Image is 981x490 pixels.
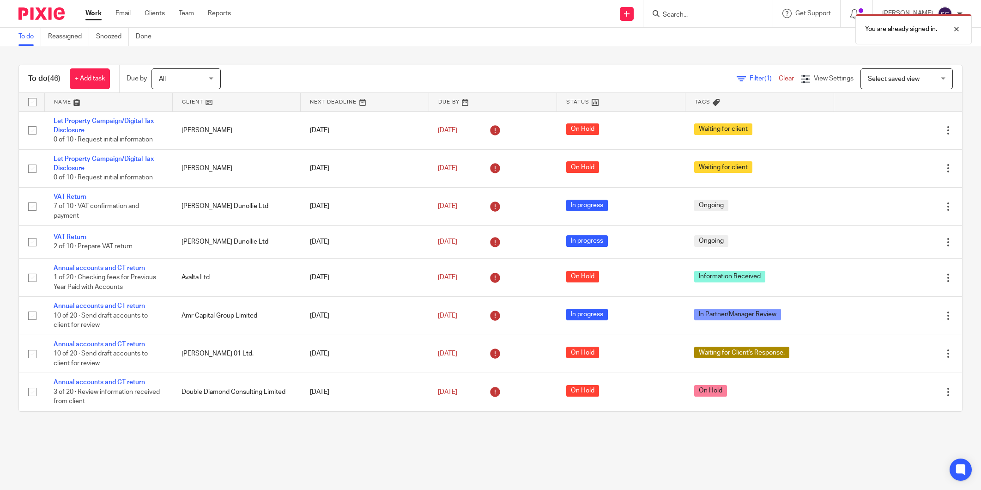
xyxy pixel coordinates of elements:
span: 3 of 20 · Review information received from client [54,389,160,405]
a: Reports [208,9,231,18]
span: On Hold [566,123,599,135]
td: Lmc London Ltd [172,411,300,449]
a: Done [136,28,158,46]
span: Information Received [694,271,765,282]
span: 1 of 20 · Checking fees for Previous Year Paid with Accounts [54,274,156,290]
span: In Partner/Manager Review [694,309,781,320]
td: [DATE] [301,258,429,296]
td: [DATE] [301,411,429,449]
td: Double Diamond Consulting Limited [172,373,300,411]
a: VAT Return [54,194,86,200]
span: (46) [48,75,61,82]
span: On Hold [566,385,599,397]
td: Amr Capital Group Limited [172,297,300,335]
a: + Add task [70,68,110,89]
span: 10 of 20 · Send draft accounts to client for review [54,312,148,329]
td: Avalta Ltd [172,258,300,296]
span: All [159,76,166,82]
p: You are already signed in. [865,24,937,34]
a: VAT Return [54,234,86,240]
span: [DATE] [438,389,457,395]
span: Filter [750,75,779,82]
a: Clients [145,9,165,18]
span: 0 of 10 · Request initial information [54,175,153,181]
td: [DATE] [301,297,429,335]
span: Ongoing [694,200,728,211]
a: Annual accounts and CT return [54,341,145,348]
a: Email [115,9,131,18]
span: 10 of 20 · Send draft accounts to client for review [54,350,148,367]
td: [PERSON_NAME] Dunollie Ltd [172,187,300,225]
span: Waiting for client [694,161,752,173]
a: Work [85,9,102,18]
a: Clear [779,75,794,82]
td: [DATE] [301,111,429,149]
span: [DATE] [438,274,457,281]
td: [DATE] [301,149,429,187]
span: On Hold [566,161,599,173]
span: [DATE] [438,165,457,171]
p: Due by [127,74,147,83]
td: [DATE] [301,335,429,373]
span: Select saved view [868,76,920,82]
span: [DATE] [438,350,457,357]
span: [DATE] [438,312,457,319]
span: On Hold [566,347,599,358]
span: Waiting for Client's Response. [694,347,789,358]
a: Annual accounts and CT return [54,303,145,309]
a: Annual accounts and CT return [54,379,145,386]
span: View Settings [814,75,854,82]
a: Team [179,9,194,18]
a: Let Property Campaign/Digital Tax Disclosure [54,118,154,134]
td: [PERSON_NAME] [172,111,300,149]
img: Pixie [18,7,65,20]
td: [PERSON_NAME] [172,149,300,187]
a: Annual accounts and CT return [54,265,145,271]
a: Reassigned [48,28,89,46]
span: Waiting for client [694,123,752,135]
td: [PERSON_NAME] Dunollie Ltd [172,226,300,258]
span: In progress [566,235,608,247]
span: 0 of 10 · Request initial information [54,136,153,143]
span: [DATE] [438,203,457,209]
span: [DATE] [438,127,457,134]
span: In progress [566,200,608,211]
td: [DATE] [301,187,429,225]
span: In progress [566,309,608,320]
span: [DATE] [438,239,457,245]
span: Ongoing [694,235,728,247]
td: [DATE] [301,226,429,258]
h1: To do [28,74,61,84]
span: Tags [695,99,710,104]
a: Let Property Campaign/Digital Tax Disclosure [54,156,154,171]
img: svg%3E [938,6,952,21]
span: 7 of 10 · VAT confirmation and payment [54,203,139,219]
span: On Hold [566,271,599,282]
span: On Hold [694,385,727,397]
a: To do [18,28,41,46]
span: 2 of 10 · Prepare VAT return [54,244,133,250]
td: [DATE] [301,373,429,411]
td: [PERSON_NAME] 01 Ltd. [172,335,300,373]
span: (1) [764,75,772,82]
a: Snoozed [96,28,129,46]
